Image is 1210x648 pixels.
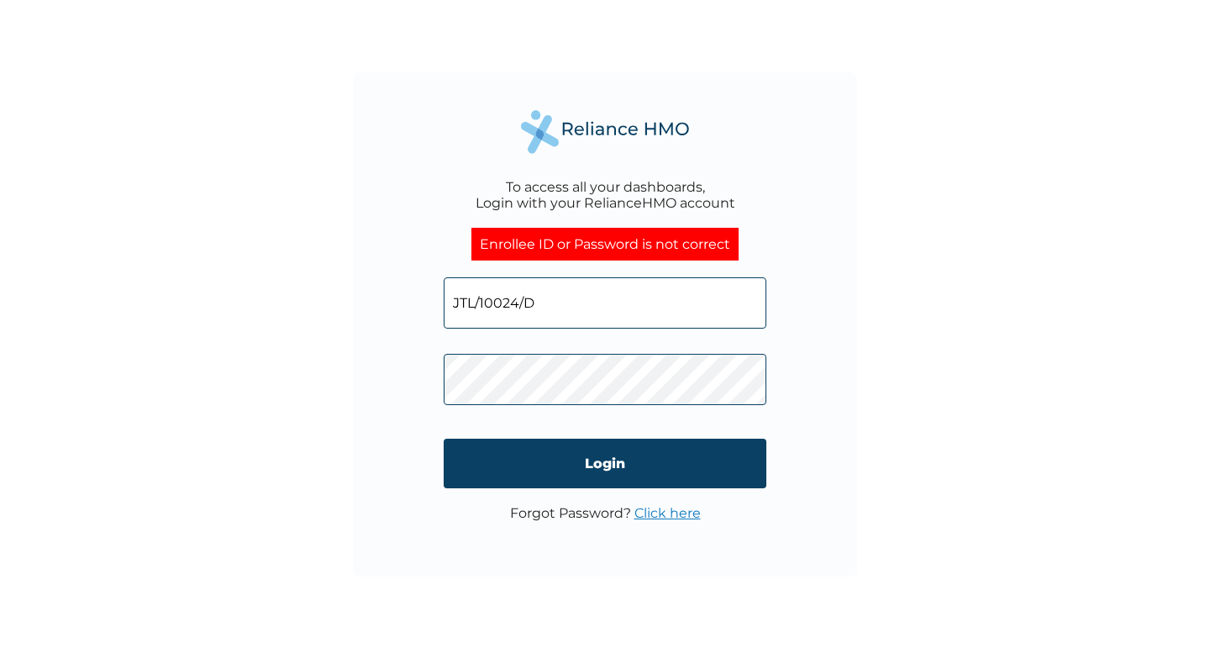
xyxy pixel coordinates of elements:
input: Email address or HMO ID [444,277,766,329]
div: To access all your dashboards, Login with your RelianceHMO account [476,179,735,211]
img: Reliance Health's Logo [521,110,689,153]
a: Click here [634,505,701,521]
input: Login [444,439,766,488]
p: Forgot Password? [510,505,701,521]
div: Enrollee ID or Password is not correct [471,228,739,261]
